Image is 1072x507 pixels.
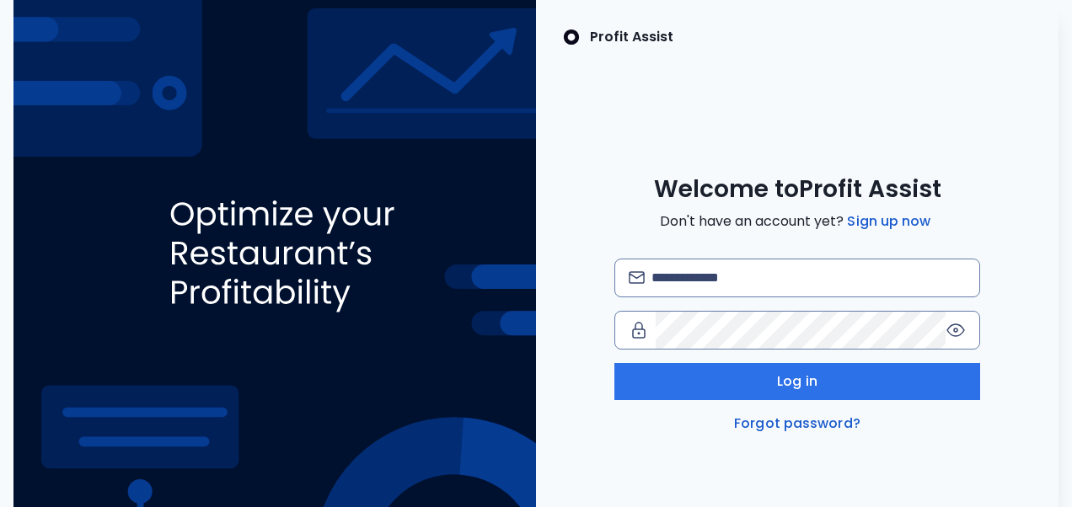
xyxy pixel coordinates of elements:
[590,27,673,47] p: Profit Assist
[660,211,934,232] span: Don't have an account yet?
[563,27,580,47] img: SpotOn Logo
[629,271,645,284] img: email
[654,174,941,205] span: Welcome to Profit Assist
[844,211,934,232] a: Sign up now
[614,363,980,400] button: Log in
[777,371,817,392] span: Log in
[731,414,864,434] a: Forgot password?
